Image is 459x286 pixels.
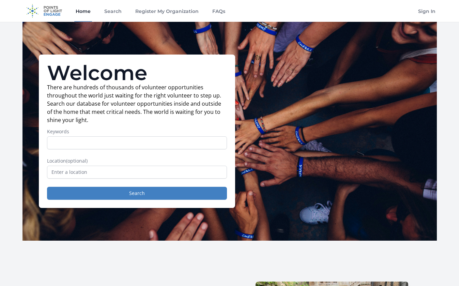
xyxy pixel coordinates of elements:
label: Keywords [47,128,227,135]
span: (optional) [66,157,88,164]
input: Enter a location [47,166,227,179]
h1: Welcome [47,63,227,83]
p: There are hundreds of thousands of volunteer opportunities throughout the world just waiting for ... [47,83,227,124]
label: Location [47,157,227,164]
button: Search [47,187,227,200]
